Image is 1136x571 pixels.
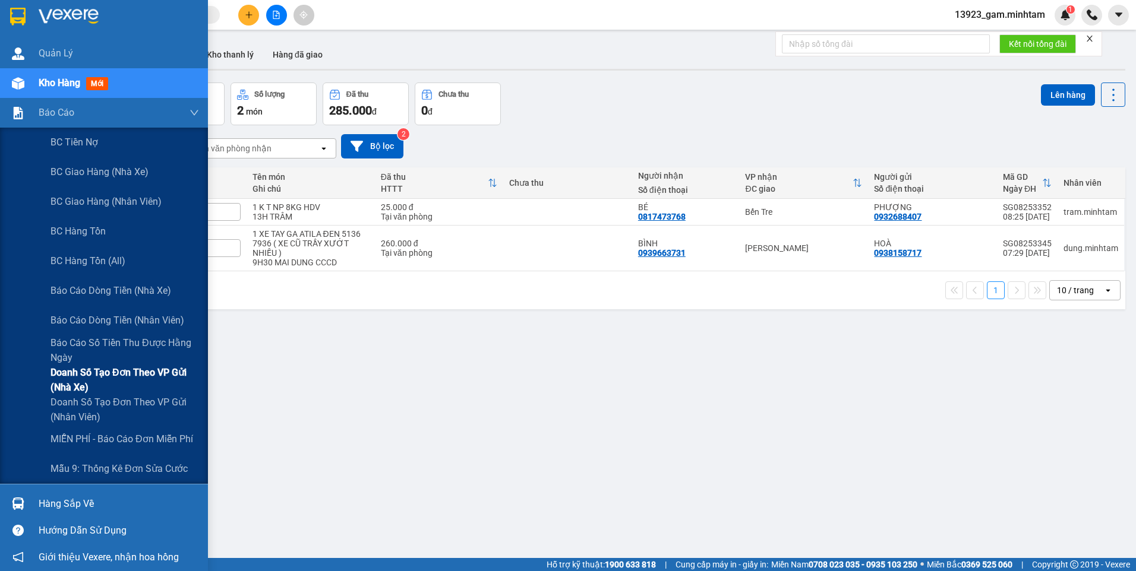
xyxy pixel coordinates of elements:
div: Chưa thu [438,90,469,99]
div: Người gửi [874,172,990,182]
div: ĐC giao [745,184,853,193]
button: Kết nối tổng đài [999,34,1076,53]
div: BÌNH [638,239,734,248]
img: warehouse-icon [12,77,24,90]
button: caret-down [1108,5,1129,26]
div: dung.minhtam [1064,243,1118,253]
div: Chưa thu [509,178,626,188]
span: | [1021,558,1023,571]
svg: open [1103,285,1113,295]
button: Đã thu285.000đ [323,83,409,125]
div: 0817473768 [638,212,686,221]
div: 0932688407 [874,212,922,221]
div: 07:29 [DATE] [1003,248,1052,258]
div: 25.000 đ [381,202,497,212]
span: ⚪️ [920,562,924,567]
span: Báo cáo dòng tiền (nhà xe) [51,283,171,298]
div: Ghi chú [253,184,369,193]
div: Đã thu [346,90,368,99]
div: Ngày ĐH [1003,184,1042,193]
span: question-circle [12,525,24,536]
button: Số lượng2món [231,83,317,125]
strong: 0708 023 035 - 0935 103 250 [809,560,917,569]
div: 260.000 đ [381,239,497,248]
div: Tên món [253,172,369,182]
strong: 0369 525 060 [961,560,1012,569]
div: Bến Tre [745,207,862,217]
span: Giới thiệu Vexere, nhận hoa hồng [39,550,179,564]
strong: 1900 633 818 [605,560,656,569]
div: tram.minhtam [1064,207,1118,217]
div: Số lượng [254,90,285,99]
div: Mã GD [1003,172,1042,182]
span: Doanh số tạo đơn theo VP gửi (nhân viên) [51,395,199,424]
span: 2 [237,103,244,118]
span: đ [428,107,433,116]
div: 1 K T NP 8KG HDV [253,202,369,212]
span: Báo cáo [39,105,74,120]
span: file-add [272,11,280,19]
div: 10 / trang [1057,284,1094,296]
div: 0939663731 [638,248,686,258]
span: Cung cấp máy in - giấy in: [676,558,768,571]
span: plus [245,11,253,19]
th: Toggle SortBy [997,167,1058,199]
span: Kết nối tổng đài [1009,37,1066,50]
span: 13923_gam.minhtam [945,7,1055,22]
button: file-add [266,5,287,26]
img: logo-vxr [10,8,26,26]
div: 1 XE TAY GA ATILA ĐEN 5136 7936 ( XE CŨ TRẦY XƯỚT NHIỀU ) [253,229,369,258]
span: Miền Bắc [927,558,1012,571]
div: BÉ [638,202,734,212]
div: Số điện thoại [874,184,990,193]
button: Bộ lọc [341,134,403,158]
div: Nhân viên [1064,178,1118,188]
button: 1 [987,281,1005,299]
button: Kho thanh lý [197,40,263,69]
svg: open [319,144,329,153]
span: MIỄN PHÍ - Báo cáo đơn miễn phí [51,432,193,446]
span: BC hàng tồn (all) [51,253,125,268]
div: SG08253345 [1003,239,1052,248]
span: Quản Lý [39,46,73,61]
div: [PERSON_NAME] [745,243,862,253]
span: Báo cáo số tiền thu được hằng ngày [51,335,199,365]
div: 13H TRÂM [253,212,369,221]
button: plus [238,5,259,26]
span: Hỗ trợ kỹ thuật: [547,558,656,571]
img: solution-icon [12,107,24,119]
div: Hướng dẫn sử dụng [39,522,199,540]
div: Tại văn phòng [381,248,497,258]
span: | [665,558,667,571]
div: VP nhận [745,172,853,182]
button: aim [294,5,314,26]
span: BC Tiền Nợ [51,135,98,150]
span: BC hàng tồn [51,224,106,239]
div: Chọn văn phòng nhận [190,142,272,154]
button: Chưa thu0đ [415,83,501,125]
span: notification [12,551,24,563]
span: aim [299,11,308,19]
span: đ [372,107,377,116]
span: 1 [1068,5,1072,14]
span: caret-down [1113,9,1124,20]
img: phone-icon [1087,9,1097,20]
span: Doanh số tạo đơn theo VP gửi (nhà xe) [51,365,199,395]
span: BC giao hàng (nhân viên) [51,194,162,209]
span: close [1085,34,1094,43]
div: PHƯỢNG [874,202,990,212]
span: Báo cáo dòng tiền (nhân viên) [51,313,184,328]
span: Kho hàng [39,77,80,88]
img: warehouse-icon [12,497,24,510]
th: Toggle SortBy [375,167,503,199]
div: Số điện thoại [638,185,734,195]
span: Miền Nam [771,558,917,571]
span: BC giao hàng (nhà xe) [51,164,149,179]
img: warehouse-icon [12,47,24,60]
div: 0938158717 [874,248,922,258]
div: Tại văn phòng [381,212,497,221]
input: Nhập số tổng đài [782,34,990,53]
span: down [190,108,199,118]
span: Mẫu 9: Thống kê đơn sửa cước [51,461,188,476]
th: Toggle SortBy [739,167,868,199]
